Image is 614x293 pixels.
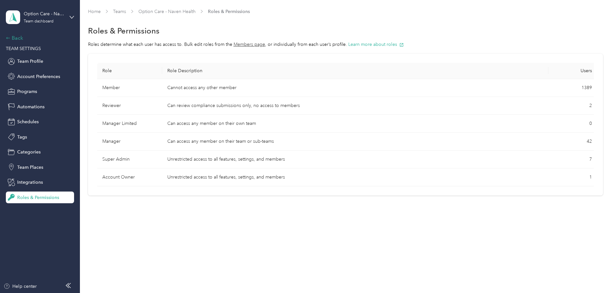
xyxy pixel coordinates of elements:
[162,168,548,186] td: Unrestricted access to all features, settings, and members
[17,88,37,95] span: Programs
[138,9,196,14] a: Option Care - Naven Health
[24,20,54,23] div: Team dashboard
[208,8,250,15] span: Roles & Permissions
[17,103,45,110] span: Automations
[6,46,41,51] span: TEAM SETTINGS
[582,85,592,90] span: 1389
[17,134,27,140] span: Tags
[162,63,548,79] th: Role Description
[162,79,548,97] td: Cannot access any other member
[17,194,59,201] span: Roles & Permissions
[162,115,548,133] td: Can access any member on their own team
[162,97,548,115] td: Can review compliance submissions only, no access to members
[17,149,41,155] span: Categories
[17,179,43,186] span: Integrations
[17,58,43,65] span: Team Profile
[88,27,160,34] h1: Roles & Permissions
[97,79,162,97] td: Member
[587,139,592,144] span: 42
[24,10,64,17] div: Option Care - Naven Health
[6,34,71,42] div: Back
[17,118,39,125] span: Schedules
[589,103,592,108] span: 2
[162,133,548,151] td: Can access any member on their team or sub-teams
[97,63,162,79] th: Role
[589,121,592,126] span: 0
[97,151,162,168] td: Super Admin
[589,174,592,180] span: 1
[589,156,592,162] span: 7
[348,41,404,48] button: Learn more about roles
[4,283,37,290] button: Help center
[97,168,162,186] td: Account Owner
[88,41,603,48] div: Roles determine what each user has access to. Bulk edit roles from the , or individually from eac...
[113,9,126,14] a: Teams
[97,97,162,115] td: Reviewer
[17,73,60,80] span: Account Preferences
[162,151,548,168] td: Unrestricted access to all features, settings, and members
[17,164,43,171] span: Team Places
[578,257,614,293] iframe: Everlance-gr Chat Button Frame
[548,63,597,79] th: Users
[97,115,162,133] td: Manager Limited
[234,41,265,48] button: Members page
[88,9,101,14] a: Home
[97,133,162,151] td: Manager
